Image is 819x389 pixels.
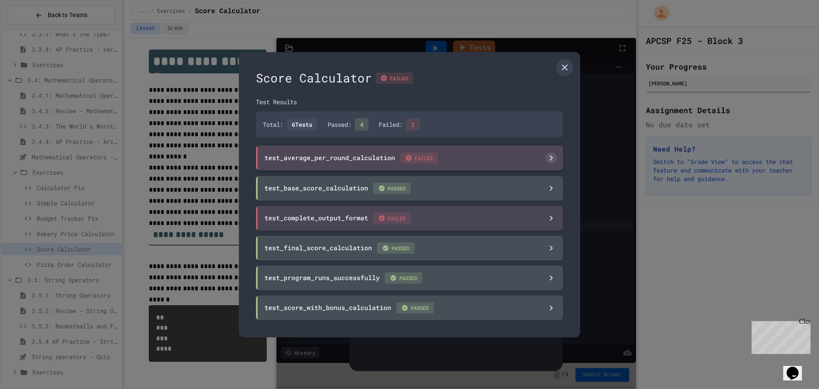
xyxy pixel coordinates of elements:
[3,3,59,54] div: Chat with us now!Close
[264,243,415,254] div: test_final_score_calculation
[256,97,563,106] div: Test Results
[264,302,434,313] div: test_score_with_bonus_calculation
[400,152,438,164] span: FAILED
[264,183,411,194] div: test_base_score_calculation
[256,69,563,87] div: Score Calculator
[355,118,369,131] span: 4
[373,183,411,194] span: PASSED
[396,302,434,313] span: PASSED
[406,118,420,131] span: 2
[263,118,317,131] div: Total:
[264,272,422,284] div: test_program_runs_successfully
[748,318,810,354] iframe: chat widget
[373,213,411,224] span: FAILED
[379,118,420,131] div: Failed:
[783,355,810,380] iframe: chat widget
[264,213,411,224] div: test_complete_output_format
[264,152,438,164] div: test_average_per_round_calculation
[328,118,369,131] div: Passed:
[375,73,413,84] div: FAILED
[385,272,422,284] span: PASSED
[287,118,317,131] span: 6 Tests
[377,243,415,254] span: PASSED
